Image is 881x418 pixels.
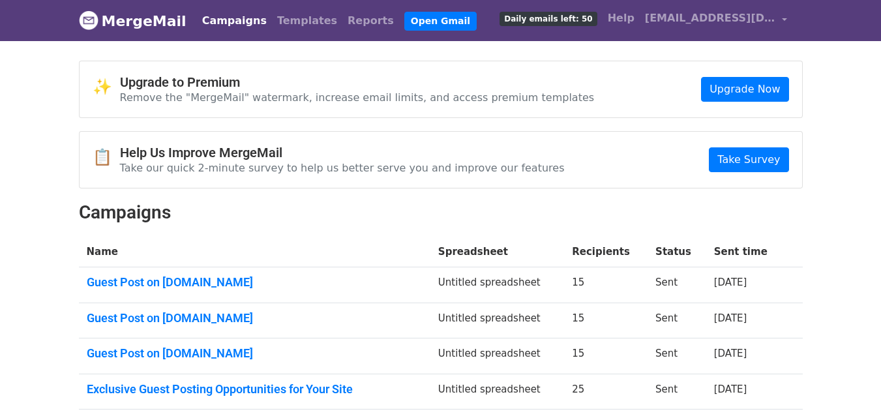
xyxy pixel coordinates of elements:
[714,276,747,288] a: [DATE]
[342,8,399,34] a: Reports
[87,346,423,361] a: Guest Post on [DOMAIN_NAME]
[603,5,640,31] a: Help
[404,12,477,31] a: Open Gmail
[120,74,595,90] h4: Upgrade to Premium
[79,237,430,267] th: Name
[120,145,565,160] h4: Help Us Improve MergeMail
[500,12,597,26] span: Daily emails left: 50
[430,374,564,410] td: Untitled spreadsheet
[79,10,98,30] img: MergeMail logo
[648,303,706,338] td: Sent
[714,348,747,359] a: [DATE]
[648,338,706,374] td: Sent
[87,311,423,325] a: Guest Post on [DOMAIN_NAME]
[272,8,342,34] a: Templates
[197,8,272,34] a: Campaigns
[564,237,648,267] th: Recipients
[648,237,706,267] th: Status
[93,148,120,167] span: 📋
[120,91,595,104] p: Remove the "MergeMail" watermark, increase email limits, and access premium templates
[87,275,423,290] a: Guest Post on [DOMAIN_NAME]
[494,5,602,31] a: Daily emails left: 50
[640,5,792,36] a: [EMAIL_ADDRESS][DOMAIN_NAME]
[430,303,564,338] td: Untitled spreadsheet
[93,78,120,97] span: ✨
[648,374,706,410] td: Sent
[430,237,564,267] th: Spreadsheet
[120,161,565,175] p: Take our quick 2-minute survey to help us better serve you and improve our features
[706,237,785,267] th: Sent time
[87,382,423,396] a: Exclusive Guest Posting Opportunities for Your Site
[564,267,648,303] td: 15
[430,267,564,303] td: Untitled spreadsheet
[79,7,187,35] a: MergeMail
[645,10,775,26] span: [EMAIL_ADDRESS][DOMAIN_NAME]
[714,383,747,395] a: [DATE]
[709,147,788,172] a: Take Survey
[564,338,648,374] td: 15
[79,202,803,224] h2: Campaigns
[430,338,564,374] td: Untitled spreadsheet
[564,374,648,410] td: 25
[714,312,747,324] a: [DATE]
[564,303,648,338] td: 15
[701,77,788,102] a: Upgrade Now
[648,267,706,303] td: Sent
